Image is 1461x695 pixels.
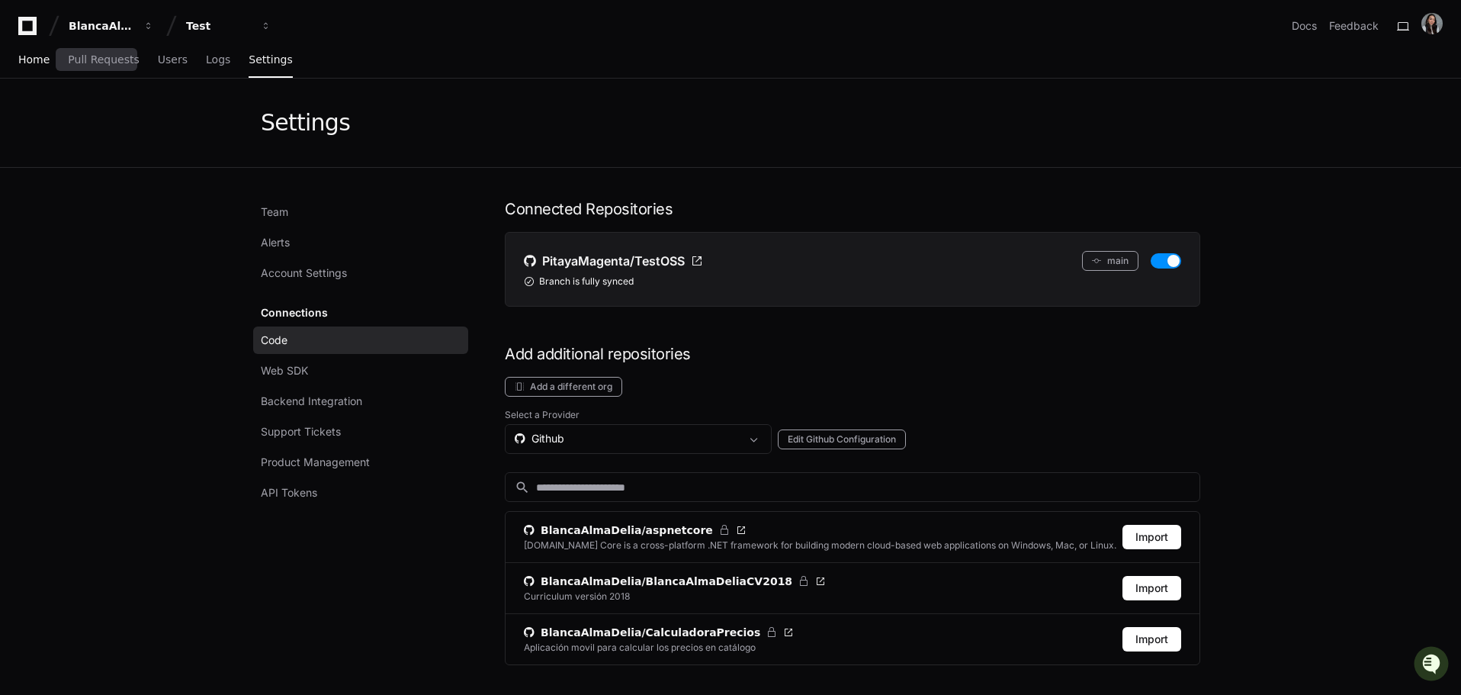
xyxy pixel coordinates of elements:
a: Account Settings [253,259,468,287]
img: 1756235613930-3d25f9e4-fa56-45dd-b3ad-e072dfbd1548 [15,114,43,141]
div: Github [515,431,740,446]
span: Backend Integration [261,394,362,409]
a: BlancaAlmaDelia/aspnetcore [524,523,1116,538]
a: BlancaAlmaDelia/BlancaAlmaDeliaCV2018 [524,574,826,589]
button: Import [1122,525,1181,549]
span: Alerts [261,235,290,250]
div: Start new chat [52,114,250,129]
span: Home [18,55,50,64]
a: Docs [1292,18,1317,34]
h1: Add additional repositories [505,343,1200,365]
span: Settings [249,55,292,64]
span: Pull Requests [68,55,139,64]
a: Backend Integration [253,388,468,415]
span: Web SDK [261,363,308,378]
span: Pylon [152,160,185,172]
div: BlancaAlmaDelia [69,18,134,34]
span: API Tokens [261,485,317,500]
img: ACg8ocL15rPigQWPbUbZ7Gs0SJJ-PZFh1ejjiyuGXWB5Oj0cZXvD7vEh9g=s96-c [1421,13,1443,34]
button: Import [1122,627,1181,652]
span: BlancaAlmaDelia/CalculadoraPrecios [541,625,760,640]
div: Aplicación movil para calcular los precios en catálogo [524,642,756,654]
span: Account Settings [261,265,347,281]
a: Product Management [253,449,468,476]
div: Welcome [15,61,278,85]
span: Support Tickets [261,424,341,439]
a: Alerts [253,229,468,256]
button: main [1082,251,1138,271]
a: Logs [206,43,230,78]
button: Edit Github Configuration [778,430,906,449]
button: Import [1122,576,1181,600]
img: PlayerZero [15,15,46,46]
a: Pull Requests [68,43,139,78]
label: Select a Provider [505,409,1200,421]
a: PitayaMagenta/TestOSS [524,251,703,271]
div: We're offline, but we'll be back soon! [52,129,221,141]
button: BlancaAlmaDelia [63,12,160,40]
span: PitayaMagenta/TestOSS [542,252,685,270]
div: [DOMAIN_NAME] Core is a cross-platform .NET framework for building modern cloud-based web applica... [524,539,1116,552]
div: Branch is fully synced [524,275,1181,288]
button: Add a different org [505,377,622,397]
span: BlancaAlmaDelia/aspnetcore [541,523,713,538]
a: Support Tickets [253,418,468,446]
span: Users [158,55,188,64]
span: Product Management [261,455,370,470]
h1: Connected Repositories [505,198,1200,220]
iframe: Open customer support [1412,645,1453,686]
a: Code [253,327,468,354]
a: API Tokens [253,479,468,507]
a: Team [253,198,468,226]
span: Code [261,333,287,348]
button: Start new chat [259,118,278,137]
a: Powered byPylon [108,159,185,172]
button: Test [180,12,278,40]
a: Home [18,43,50,78]
div: Test [186,18,252,34]
div: Curriculum versión 2018 [524,590,630,603]
span: Logs [206,55,230,64]
mat-icon: search [515,480,530,495]
a: BlancaAlmaDelia/CalculadoraPrecios [524,625,794,640]
span: Team [261,204,288,220]
a: Web SDK [253,357,468,385]
button: Feedback [1329,18,1379,34]
div: Settings [261,109,350,137]
a: Settings [249,43,292,78]
a: Users [158,43,188,78]
span: BlancaAlmaDelia/BlancaAlmaDeliaCV2018 [541,574,792,589]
